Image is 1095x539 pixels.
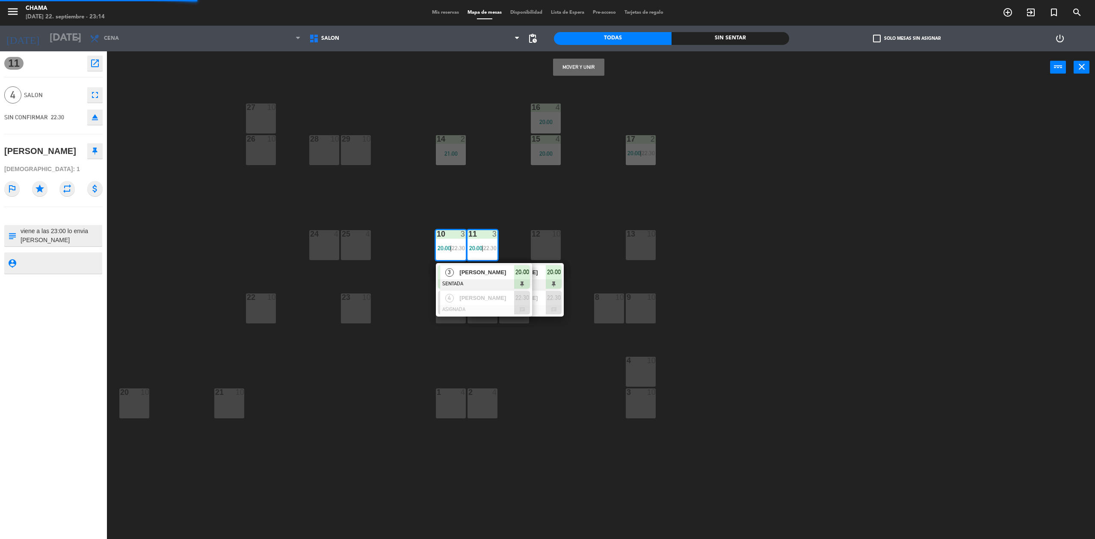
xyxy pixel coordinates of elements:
[4,114,48,121] span: SIN CONFIRMAR
[32,181,47,196] i: star
[483,245,497,252] span: 22:30
[438,245,451,252] span: 20:00
[51,114,64,121] span: 22:30
[873,35,881,42] span: check_box_outline_blank
[552,230,561,238] div: 10
[445,268,454,277] span: 3
[589,10,620,15] span: Pre-acceso
[627,388,627,396] div: 3
[647,293,656,301] div: 10
[267,104,276,111] div: 10
[362,135,371,143] div: 10
[468,388,469,396] div: 2
[90,90,100,100] i: fullscreen
[87,87,103,103] button: fullscreen
[7,231,17,240] i: subject
[482,245,483,252] span: |
[4,57,24,70] span: 11
[26,4,105,13] div: CHAMA
[620,10,668,15] span: Tarjetas de regalo
[459,268,514,277] span: [PERSON_NAME]
[267,293,276,301] div: 10
[428,10,463,15] span: Mis reservas
[556,135,561,143] div: 4
[6,5,19,21] button: menu
[492,230,497,238] div: 3
[87,56,103,71] button: open_in_new
[1053,62,1063,72] i: power_input
[672,32,789,45] div: Sin sentar
[647,388,656,396] div: 10
[461,388,466,396] div: 4
[24,90,83,100] span: SALON
[461,230,466,238] div: 3
[104,36,119,41] span: Cena
[515,293,529,303] span: 22:30
[461,135,466,143] div: 2
[463,10,506,15] span: Mapa de mesas
[506,10,547,15] span: Disponibilidad
[531,119,561,125] div: 20:00
[4,144,76,158] div: [PERSON_NAME]
[87,181,103,196] i: attach_money
[445,294,454,302] span: 4
[547,293,561,303] span: 22:30
[1072,7,1082,18] i: search
[640,150,642,157] span: |
[331,135,339,143] div: 10
[547,10,589,15] span: Lista de Espera
[459,293,514,302] span: [PERSON_NAME]
[362,293,371,301] div: 10
[366,230,371,238] div: 4
[452,245,465,252] span: 22:30
[1050,61,1066,74] button: power_input
[267,135,276,143] div: 10
[616,293,624,301] div: 10
[1049,7,1059,18] i: turned_in_not
[1055,33,1065,44] i: power_settings_new
[90,112,100,122] i: eject
[531,151,561,157] div: 20:00
[26,13,105,21] div: [DATE] 22. septiembre - 23:14
[647,357,656,364] div: 10
[4,181,20,196] i: outlined_flag
[334,230,339,238] div: 4
[627,135,627,143] div: 17
[1074,61,1089,74] button: close
[141,388,149,396] div: 10
[556,104,561,111] div: 4
[87,110,103,125] button: eject
[468,230,469,238] div: 11
[651,135,656,143] div: 2
[492,388,497,396] div: 4
[4,86,21,104] span: 4
[236,388,244,396] div: 10
[642,150,655,157] span: 22:30
[1026,7,1036,18] i: exit_to_app
[627,230,627,238] div: 13
[515,267,529,277] span: 20:00
[4,162,103,177] div: [DEMOGRAPHIC_DATA]: 1
[73,33,83,44] i: arrow_drop_down
[469,245,482,252] span: 20:00
[1077,62,1087,72] i: close
[627,150,641,157] span: 20:00
[873,35,941,42] label: Solo mesas sin asignar
[450,245,452,252] span: |
[1003,7,1013,18] i: add_circle_outline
